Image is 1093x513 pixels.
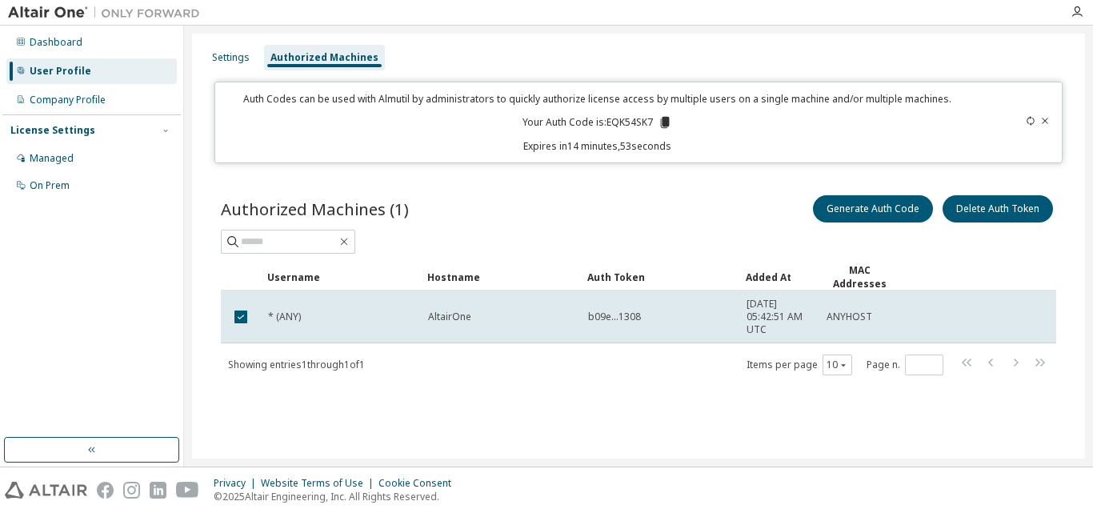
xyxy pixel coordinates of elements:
span: * (ANY) [268,311,301,323]
img: youtube.svg [176,482,199,499]
p: © 2025 Altair Engineering, Inc. All Rights Reserved. [214,490,461,503]
div: Hostname [427,264,575,290]
p: Expires in 14 minutes, 53 seconds [225,139,969,153]
div: Authorized Machines [270,51,378,64]
span: Items per page [747,355,852,375]
p: Auth Codes can be used with Almutil by administrators to quickly authorize license access by mult... [225,92,969,106]
img: facebook.svg [97,482,114,499]
div: User Profile [30,65,91,78]
p: Your Auth Code is: EQK54SK7 [522,115,672,130]
div: Auth Token [587,264,733,290]
img: altair_logo.svg [5,482,87,499]
div: License Settings [10,124,95,137]
span: Page n. [867,355,943,375]
div: Managed [30,152,74,165]
span: [DATE] 05:42:51 AM UTC [747,298,812,336]
div: Cookie Consent [378,477,461,490]
div: Dashboard [30,36,82,49]
div: MAC Addresses [826,263,893,291]
div: On Prem [30,179,70,192]
div: Privacy [214,477,261,490]
div: Added At [746,264,813,290]
span: AltairOne [428,311,471,323]
span: ANYHOST [827,311,872,323]
div: Website Terms of Use [261,477,378,490]
div: Settings [212,51,250,64]
button: 10 [827,359,848,371]
div: Company Profile [30,94,106,106]
button: Delete Auth Token [943,195,1053,222]
span: b09e...1308 [588,311,641,323]
span: Authorized Machines (1) [221,198,409,220]
span: Showing entries 1 through 1 of 1 [228,358,365,371]
div: Username [267,264,414,290]
img: Altair One [8,5,208,21]
img: linkedin.svg [150,482,166,499]
img: instagram.svg [123,482,140,499]
button: Generate Auth Code [813,195,933,222]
